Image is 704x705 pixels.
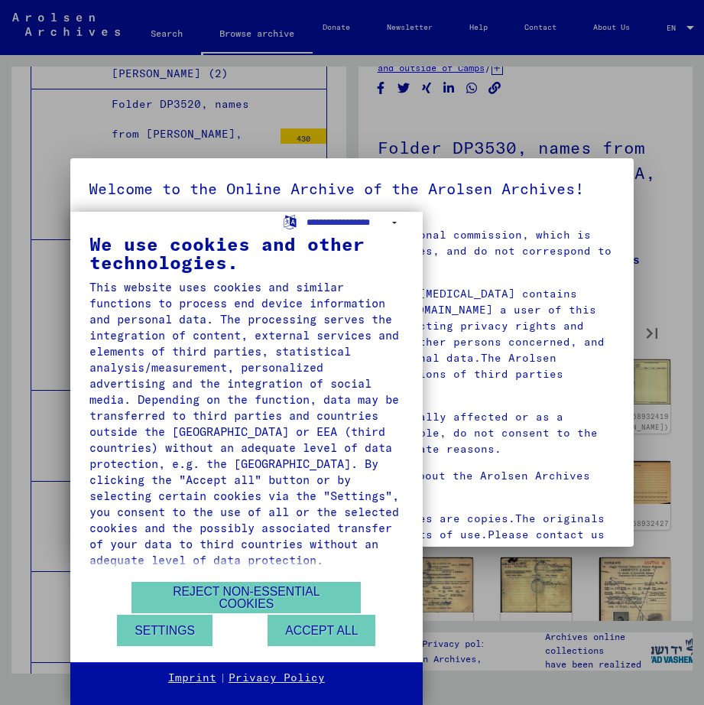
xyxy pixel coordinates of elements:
[229,671,325,686] a: Privacy Policy
[89,279,404,568] div: This website uses cookies and similar functions to process end device information and personal da...
[268,615,375,646] button: Accept all
[89,235,404,271] div: We use cookies and other technologies.
[168,671,216,686] a: Imprint
[117,615,212,646] button: Settings
[131,582,361,613] button: Reject non-essential cookies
